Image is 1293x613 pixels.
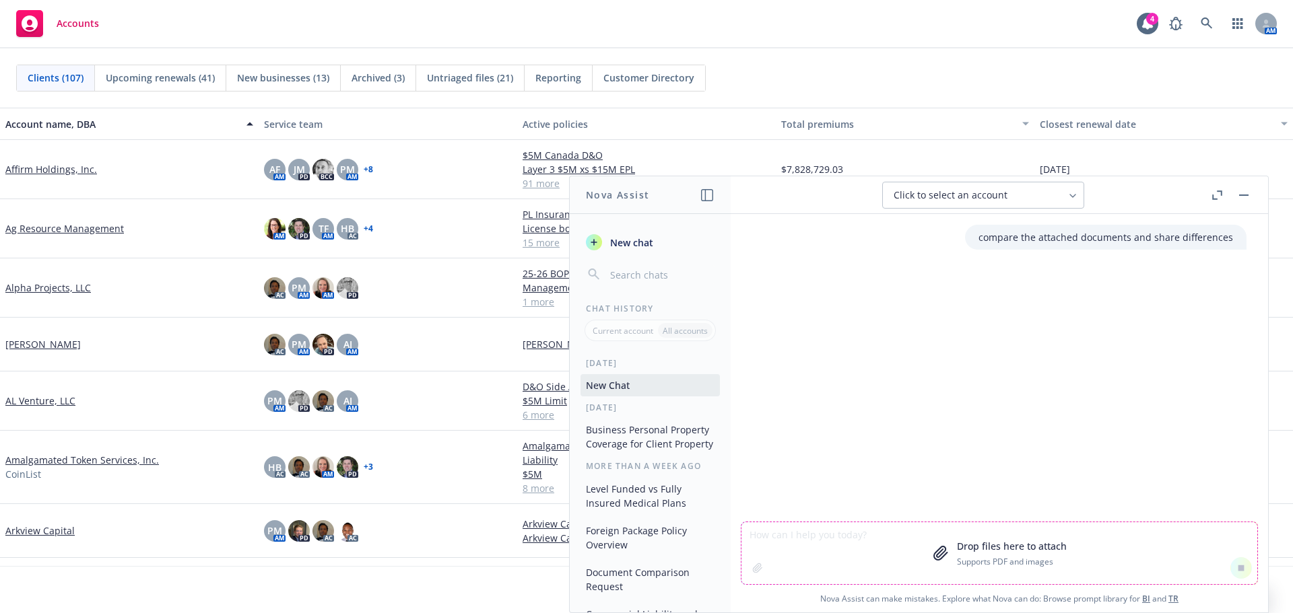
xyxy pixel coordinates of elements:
button: Click to select an account [882,182,1084,209]
img: photo [288,218,310,240]
a: Arkview Capital [5,524,75,538]
a: Alpha Projects, LLC [5,281,91,295]
a: Switch app [1224,10,1251,37]
img: photo [288,520,310,542]
span: Clients (107) [28,71,84,85]
div: Chat History [570,303,731,314]
span: HB [268,460,281,474]
div: Closest renewal date [1040,117,1273,131]
a: 25-26 BOP [523,266,770,281]
a: Search [1193,10,1220,37]
span: [DATE] [1040,162,1070,176]
img: photo [312,456,334,478]
img: photo [264,218,286,240]
img: photo [337,456,358,478]
a: $5M Limit [523,394,770,408]
div: More than a week ago [570,460,731,472]
span: PM [267,394,282,408]
input: Search chats [607,265,715,284]
button: Foreign Package Policy Overview [581,519,720,556]
a: Ag Resource Management [5,221,124,236]
div: [DATE] [570,402,731,413]
span: PM [292,337,306,351]
p: Supports PDF and images [957,556,1067,567]
a: AL Venture, LLC [5,394,75,408]
span: New chat [607,236,653,250]
a: PL Insurance Agents E&O [523,207,770,221]
a: Arkview Capital - General Partnership Liability [523,531,770,545]
img: photo [312,334,334,355]
button: Business Personal Property Coverage for Client Property [581,419,720,455]
p: All accounts [663,325,708,336]
a: License bond | Duplicate Entry Disregard [523,221,770,236]
a: Management Liability $1m (D&O, Professional, EPL) [523,281,770,295]
img: photo [312,159,334,180]
img: photo [312,277,334,299]
a: Amalgamated Token Services, Inc. - Management Liability [523,439,770,467]
div: Total premiums [781,117,1014,131]
a: [PERSON_NAME] - General Partnership Liability [523,337,770,351]
button: Total premiums [776,108,1034,140]
button: Closest renewal date [1034,108,1293,140]
button: New Chat [581,374,720,396]
a: + 4 [364,225,373,233]
img: photo [337,277,358,299]
img: photo [288,456,310,478]
span: $7,828,729.03 [781,162,843,176]
img: photo [312,390,334,412]
a: 6 more [523,408,770,422]
button: New chat [581,230,720,254]
a: 8 more [523,481,770,495]
img: photo [337,520,358,542]
a: [PERSON_NAME] [5,337,81,351]
span: Untriaged files (21) [427,71,513,85]
span: AJ [343,337,352,351]
p: compare the attached documents and share differences [979,230,1233,244]
a: $5M [523,467,770,481]
span: PM [267,524,282,538]
a: Report a Bug [1162,10,1189,37]
img: photo [312,520,334,542]
span: PM [340,162,355,176]
button: Active policies [517,108,776,140]
a: D&O Side A DIC $5m limit [523,380,770,394]
img: photo [288,390,310,412]
img: photo [264,334,286,355]
div: Active policies [523,117,770,131]
span: PM [292,281,306,295]
span: CoinList [5,467,41,481]
span: Upcoming renewals (41) [106,71,215,85]
span: HB [341,221,354,236]
a: Accounts [11,5,104,42]
button: Level Funded vs Fully Insured Medical Plans [581,478,720,514]
span: Nova Assist can make mistakes. Explore what Nova can do: Browse prompt library for and [736,585,1263,612]
div: 4 [1146,13,1158,25]
p: Drop files here to attach [957,539,1067,553]
a: TR [1168,593,1179,604]
span: Reporting [535,71,581,85]
img: photo [264,277,286,299]
span: New businesses (13) [237,71,329,85]
div: Account name, DBA [5,117,238,131]
a: + 3 [364,463,373,471]
span: Archived (3) [352,71,405,85]
a: Layer 3 $5M xs $15M EPL [523,162,770,176]
span: Accounts [57,18,99,29]
span: AF [269,162,280,176]
span: JM [294,162,305,176]
span: AJ [343,394,352,408]
a: 91 more [523,176,770,190]
p: Current account [593,325,653,336]
span: TF [319,221,329,236]
a: Amalgamated Token Services, Inc. [5,453,159,467]
div: [DATE] [570,357,731,369]
a: Arkview Capital - Cyber [523,517,770,531]
a: BI [1142,593,1150,604]
a: 15 more [523,236,770,250]
a: Affirm Holdings, Inc. [5,162,97,176]
span: Customer Directory [603,71,694,85]
span: Click to select an account [894,188,1007,202]
button: Service team [259,108,517,140]
button: Document Comparison Request [581,561,720,598]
